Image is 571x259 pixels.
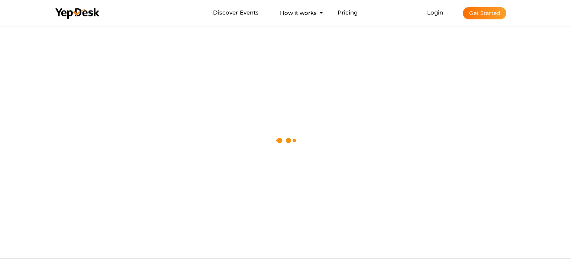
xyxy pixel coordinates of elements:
[272,127,299,154] img: loading.svg
[278,6,319,20] button: How it works
[213,6,259,20] a: Discover Events
[427,9,443,16] a: Login
[338,6,358,20] a: Pricing
[463,7,506,19] button: Get Started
